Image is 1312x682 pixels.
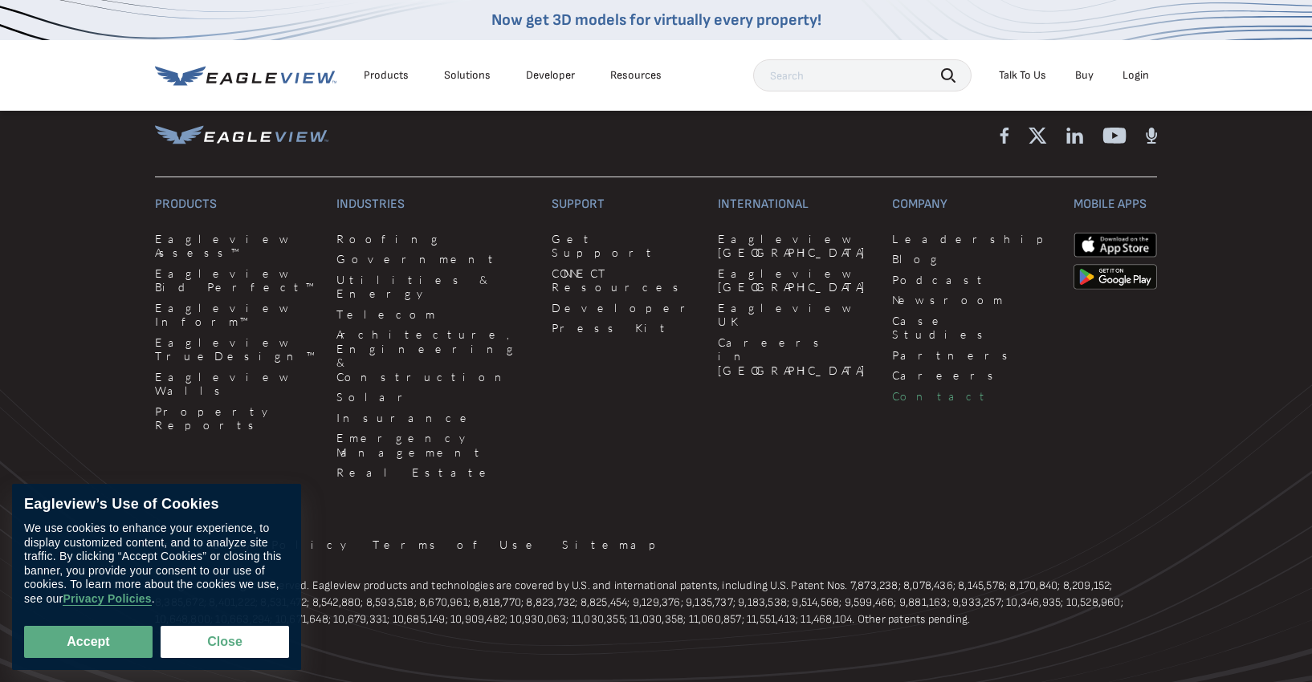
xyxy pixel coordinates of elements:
a: Eagleview [GEOGRAPHIC_DATA] [718,266,873,294]
a: Architecture, Engineering & Construction [336,327,532,384]
a: Eagleview TrueDesign™ [155,335,317,363]
a: Eagleview [GEOGRAPHIC_DATA] [718,232,873,260]
a: Eagleview Bid Perfect™ [155,266,317,294]
a: Press Kit [552,321,699,335]
h3: Products [155,197,317,213]
a: Government [336,252,532,266]
a: Utilities & Energy [336,273,532,301]
a: Solar [336,390,532,404]
a: Terms of Use [373,538,543,552]
a: Contact [892,389,1054,404]
a: Real Estate [336,465,532,480]
a: Eagleview Inform™ [155,301,317,329]
a: Emergency Management [336,431,532,459]
a: Get Support [552,232,699,260]
a: Privacy Policies [63,592,151,606]
div: Talk To Us [999,68,1046,83]
a: Property Reports [155,404,317,432]
a: Sitemap [562,538,666,552]
div: Resources [610,68,662,83]
button: Close [161,626,289,658]
h3: Support [552,197,699,213]
a: Developer [552,301,699,315]
div: Login [1123,68,1149,83]
button: Accept [24,626,153,658]
h3: Company [892,197,1054,213]
h3: International [718,197,873,213]
a: Leadership [892,232,1054,246]
h3: Mobile Apps [1074,197,1157,213]
a: Eagleview Assess™ [155,232,317,260]
a: Eagleview UK [718,301,873,329]
img: apple-app-store.png [1074,232,1157,258]
div: We use cookies to enhance your experience, to display customized content, and to analyze site tra... [24,522,289,606]
a: Podcast [892,273,1054,287]
div: Eagleview’s Use of Cookies [24,496,289,514]
a: Now get 3D models for virtually every property! [491,10,821,30]
a: Roofing [336,232,532,246]
a: Buy [1075,68,1094,83]
a: Blog [892,252,1054,266]
p: © Eagleview. All rights reserved. Eagleview products and technologies are covered by U.S. and int... [155,577,1157,627]
a: Eagleview Walls [155,370,317,398]
a: Careers [892,368,1054,383]
a: CONNECT Resources [552,266,699,294]
a: Careers in [GEOGRAPHIC_DATA] [718,335,873,378]
img: google-play-store_b9643a.png [1074,264,1157,290]
a: Telecom [336,307,532,322]
h3: Industries [336,197,532,213]
a: Developer [526,68,575,83]
div: Products [364,68,409,83]
div: Solutions [444,68,491,83]
input: Search [753,59,972,91]
a: Newsroom [892,293,1054,307]
a: Case Studies [892,314,1054,342]
a: Insurance [336,411,532,425]
a: Partners [892,348,1054,363]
